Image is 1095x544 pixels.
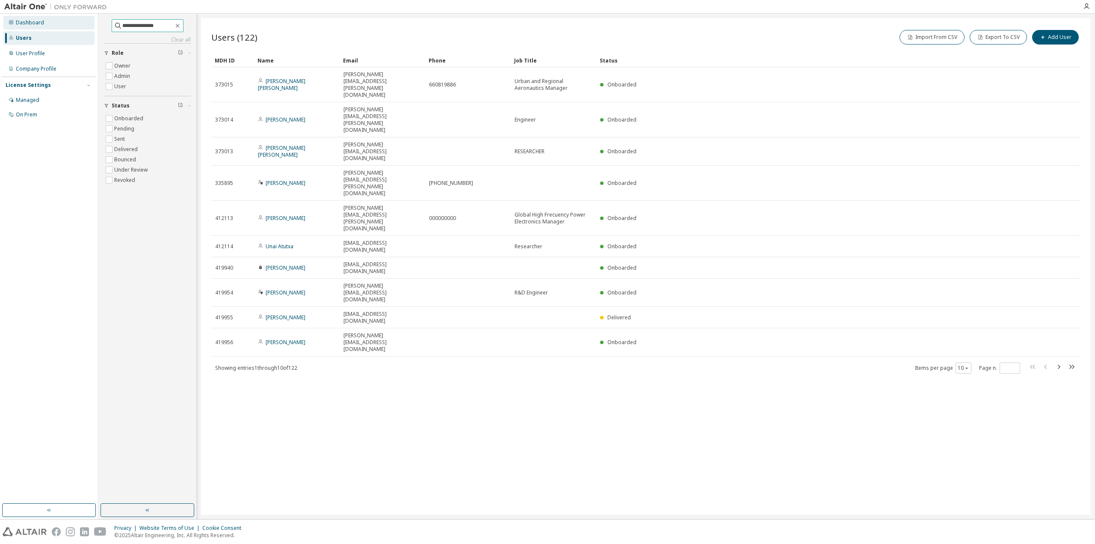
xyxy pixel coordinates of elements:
label: Delivered [114,144,139,155]
span: Clear filter [178,50,183,56]
span: Onboarded [607,116,636,123]
span: 419954 [215,289,233,296]
div: Email [343,54,422,67]
img: linkedin.svg [80,527,89,536]
span: Urban and Regional Aeronautics Manager [515,78,592,92]
span: Role [112,50,124,56]
a: [PERSON_NAME] [266,339,305,346]
div: Privacy [114,525,139,532]
div: Dashboard [16,19,44,26]
button: 10 [958,365,969,372]
span: 373013 [215,148,233,155]
div: Cookie Consent [202,525,246,532]
span: 419955 [215,314,233,321]
a: [PERSON_NAME] [266,289,305,296]
div: License Settings [6,82,51,89]
span: 412113 [215,215,233,222]
span: [EMAIL_ADDRESS][DOMAIN_NAME] [343,261,421,275]
a: [PERSON_NAME] [266,214,305,222]
div: Website Terms of Use [139,525,202,532]
span: Page n. [979,363,1020,374]
a: [PERSON_NAME] [PERSON_NAME] [258,144,305,158]
span: 419940 [215,265,233,271]
div: Job Title [514,54,593,67]
span: Onboarded [607,214,636,222]
div: MDH ID [215,54,251,67]
span: [PERSON_NAME][EMAIL_ADDRESS][PERSON_NAME][DOMAIN_NAME] [343,169,421,197]
button: Status [104,96,191,115]
img: Altair One [4,3,111,11]
div: Name [257,54,336,67]
span: 419956 [215,339,233,346]
button: Add User [1032,30,1079,45]
span: Showing entries 1 through 10 of 122 [215,364,297,372]
div: Managed [16,97,39,104]
div: Users [16,35,32,42]
span: Onboarded [607,179,636,187]
label: Bounced [114,155,138,165]
p: © 2025 Altair Engineering, Inc. All Rights Reserved. [114,532,246,539]
span: 373015 [215,81,233,88]
span: Onboarded [607,81,636,88]
a: Clear all [104,36,191,43]
span: 660819886 [429,81,456,88]
span: Clear filter [178,102,183,109]
img: facebook.svg [52,527,61,536]
label: Sent [114,134,127,144]
span: Researcher [515,243,542,250]
span: Global High Frecuency Power Electronics Manager [515,211,592,225]
div: Company Profile [16,65,56,72]
label: Under Review [114,165,149,175]
span: 335895 [215,180,233,187]
button: Export To CSV [970,30,1027,45]
span: [PERSON_NAME][EMAIL_ADDRESS][PERSON_NAME][DOMAIN_NAME] [343,205,421,232]
img: altair_logo.svg [3,527,47,536]
a: [PERSON_NAME] [266,179,305,187]
img: instagram.svg [66,527,75,536]
span: [PHONE_NUMBER] [429,180,473,187]
label: Onboarded [114,113,145,124]
span: [PERSON_NAME][EMAIL_ADDRESS][DOMAIN_NAME] [343,141,421,162]
label: Admin [114,71,132,81]
span: Status [112,102,130,109]
div: Status [600,54,1036,67]
label: User [114,81,128,92]
div: Phone [429,54,507,67]
img: youtube.svg [94,527,107,536]
span: Items per page [915,363,971,374]
span: Onboarded [607,264,636,271]
div: User Profile [16,50,45,57]
span: RESEARCHER [515,148,545,155]
span: Onboarded [607,243,636,250]
div: On Prem [16,111,37,118]
span: [PERSON_NAME][EMAIL_ADDRESS][PERSON_NAME][DOMAIN_NAME] [343,71,421,98]
span: Engineer [515,116,536,123]
a: [PERSON_NAME] [266,116,305,123]
label: Pending [114,124,136,134]
label: Owner [114,61,132,71]
span: Delivered [607,314,631,321]
a: [PERSON_NAME] [266,264,305,271]
span: R&D Engineer [515,289,548,296]
a: Unai Atutxa [266,243,293,250]
span: [PERSON_NAME][EMAIL_ADDRESS][DOMAIN_NAME] [343,282,421,303]
span: Users (122) [211,31,257,43]
span: [PERSON_NAME][EMAIL_ADDRESS][DOMAIN_NAME] [343,332,421,353]
a: [PERSON_NAME] [266,314,305,321]
span: [EMAIL_ADDRESS][DOMAIN_NAME] [343,240,421,253]
label: Revoked [114,175,137,185]
button: Role [104,44,191,62]
span: Onboarded [607,289,636,296]
a: [PERSON_NAME] [PERSON_NAME] [258,77,305,92]
span: Onboarded [607,148,636,155]
span: 000000000 [429,215,456,222]
button: Import From CSV [900,30,965,45]
span: 412114 [215,243,233,250]
span: [PERSON_NAME][EMAIL_ADDRESS][PERSON_NAME][DOMAIN_NAME] [343,106,421,134]
span: 373014 [215,116,233,123]
span: [EMAIL_ADDRESS][DOMAIN_NAME] [343,311,421,324]
span: Onboarded [607,339,636,346]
